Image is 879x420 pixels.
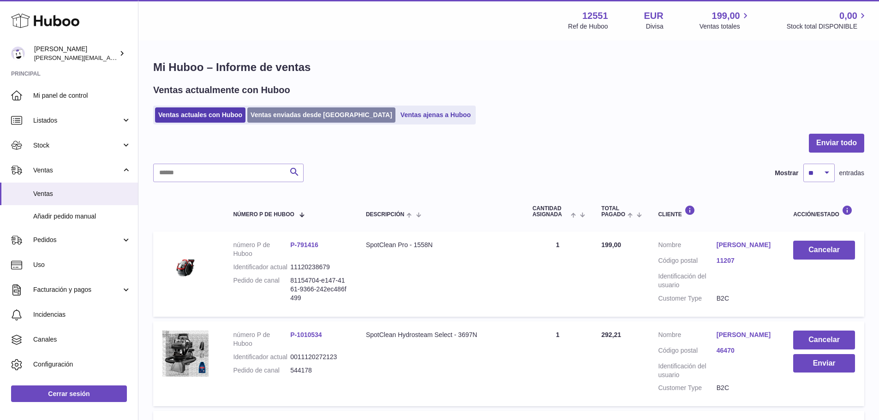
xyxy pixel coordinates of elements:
[33,189,131,198] span: Ventas
[658,331,716,342] dt: Nombre
[787,22,868,31] span: Stock total DISPONIBLE
[34,54,234,61] span: [PERSON_NAME][EMAIL_ADDRESS][PERSON_NAME][DOMAIN_NAME]
[233,366,290,375] dt: Pedido de canal
[644,10,664,22] strong: EUR
[33,212,131,221] span: Añadir pedido manual
[290,331,322,338] a: P-1010534
[793,241,855,260] button: Cancelar
[793,205,855,218] div: Acción/Estado
[162,331,209,377] img: 1726485030.jpeg
[33,310,131,319] span: Incidencias
[33,335,131,344] span: Canales
[153,60,864,75] h1: Mi Huboo – Informe de ventas
[717,331,775,339] a: [PERSON_NAME]
[33,116,121,125] span: Listados
[809,134,864,153] button: Enviar todo
[397,107,474,123] a: Ventas ajenas a Huboo
[658,346,716,357] dt: Código postal
[717,256,775,265] a: 11207
[658,294,716,303] dt: Customer Type
[658,384,716,392] dt: Customer Type
[568,22,608,31] div: Ref de Huboo
[658,205,775,218] div: Cliente
[33,260,131,269] span: Uso
[34,45,117,62] div: [PERSON_NAME]
[523,231,592,316] td: 1
[787,10,868,31] a: 0,00 Stock total DISPONIBLE
[33,91,131,100] span: Mi panel de control
[582,10,608,22] strong: 12551
[793,331,855,349] button: Cancelar
[532,206,568,218] span: Cantidad ASIGNADA
[717,241,775,249] a: [PERSON_NAME]
[793,354,855,373] button: Enviar
[658,272,716,290] dt: Identificación del usuario
[162,241,209,287] img: 125511685960965.jpeg
[233,353,290,361] dt: Identificador actual
[233,276,290,302] dt: Pedido de canal
[11,47,25,60] img: gerardo.montoiro@cleverenterprise.es
[33,166,121,175] span: Ventas
[33,360,131,369] span: Configuración
[658,362,716,379] dt: Identificación del usuario
[11,385,127,402] a: Cerrar sesión
[233,331,290,348] dt: número P de Huboo
[658,241,716,252] dt: Nombre
[233,263,290,272] dt: Identificador actual
[153,84,290,96] h2: Ventas actualmente con Huboo
[247,107,395,123] a: Ventas enviadas desde [GEOGRAPHIC_DATA]
[601,241,621,248] span: 199,00
[290,241,318,248] a: P-791416
[33,236,121,244] span: Pedidos
[523,321,592,406] td: 1
[601,206,625,218] span: Total pagado
[601,331,621,338] span: 292,21
[233,241,290,258] dt: número P de Huboo
[366,241,514,249] div: SpotClean Pro - 1558N
[366,331,514,339] div: SpotClean Hydrosteam Select - 3697N
[658,256,716,267] dt: Código postal
[155,107,245,123] a: Ventas actuales con Huboo
[366,212,404,218] span: Descripción
[700,22,751,31] span: Ventas totales
[233,212,294,218] span: número P de Huboo
[33,285,121,294] span: Facturación y pagos
[717,346,775,355] a: 46470
[33,141,121,150] span: Stock
[290,366,347,375] dd: 544178
[775,169,798,177] label: Mostrar
[717,384,775,392] dd: B2C
[712,10,740,22] span: 199,00
[290,276,347,302] dd: 81154704-e147-4161-9366-242ec486f499
[717,294,775,303] dd: B2C
[646,22,664,31] div: Divisa
[290,353,347,361] dd: 0011120272123
[700,10,751,31] a: 199,00 Ventas totales
[839,169,864,177] span: entradas
[290,263,347,272] dd: 11120238679
[839,10,857,22] span: 0,00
